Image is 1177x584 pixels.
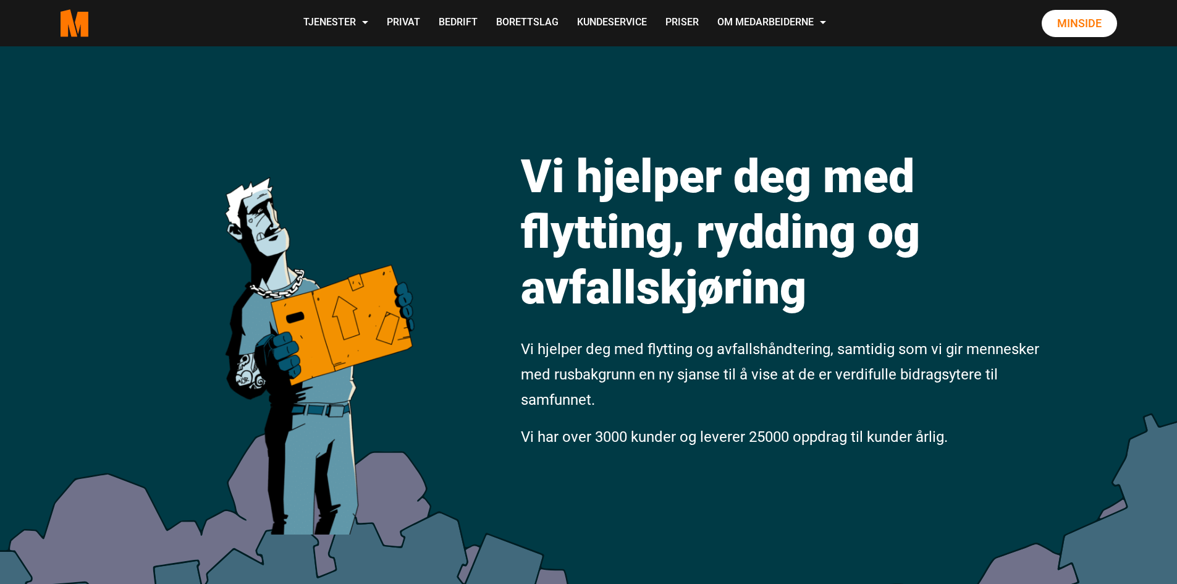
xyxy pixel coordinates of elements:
a: Om Medarbeiderne [708,1,835,45]
a: Privat [378,1,429,45]
a: Tjenester [294,1,378,45]
a: Priser [656,1,708,45]
a: Minside [1042,10,1117,37]
span: Vi har over 3000 kunder og leverer 25000 oppdrag til kunder årlig. [521,428,948,446]
a: Bedrift [429,1,487,45]
a: Kundeservice [568,1,656,45]
img: medarbeiderne man icon optimized [212,121,425,535]
a: Borettslag [487,1,568,45]
h1: Vi hjelper deg med flytting, rydding og avfallskjøring [521,148,1043,315]
span: Vi hjelper deg med flytting og avfallshåndtering, samtidig som vi gir mennesker med rusbakgrunn e... [521,341,1039,408]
